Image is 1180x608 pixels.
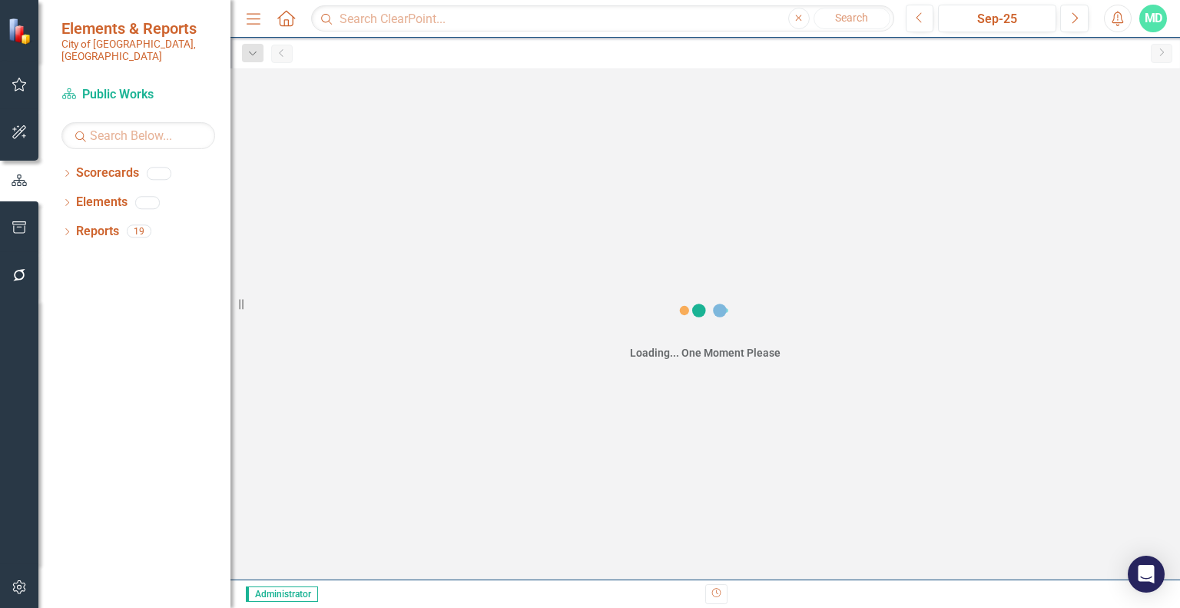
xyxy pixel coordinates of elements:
img: ClearPoint Strategy [8,17,35,44]
a: Reports [76,223,119,241]
span: Administrator [246,586,318,602]
button: Sep-25 [938,5,1056,32]
div: Sep-25 [943,10,1051,28]
small: City of [GEOGRAPHIC_DATA], [GEOGRAPHIC_DATA] [61,38,215,63]
span: Search [835,12,868,24]
div: Open Intercom Messenger [1128,556,1165,593]
div: Loading... One Moment Please [630,345,781,360]
button: MD [1139,5,1167,32]
span: Elements & Reports [61,19,215,38]
a: Public Works [61,86,215,104]
input: Search Below... [61,122,215,149]
div: 19 [127,225,151,238]
input: Search ClearPoint... [311,5,893,32]
a: Scorecards [76,164,139,182]
a: Elements [76,194,128,211]
button: Search [814,8,890,29]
